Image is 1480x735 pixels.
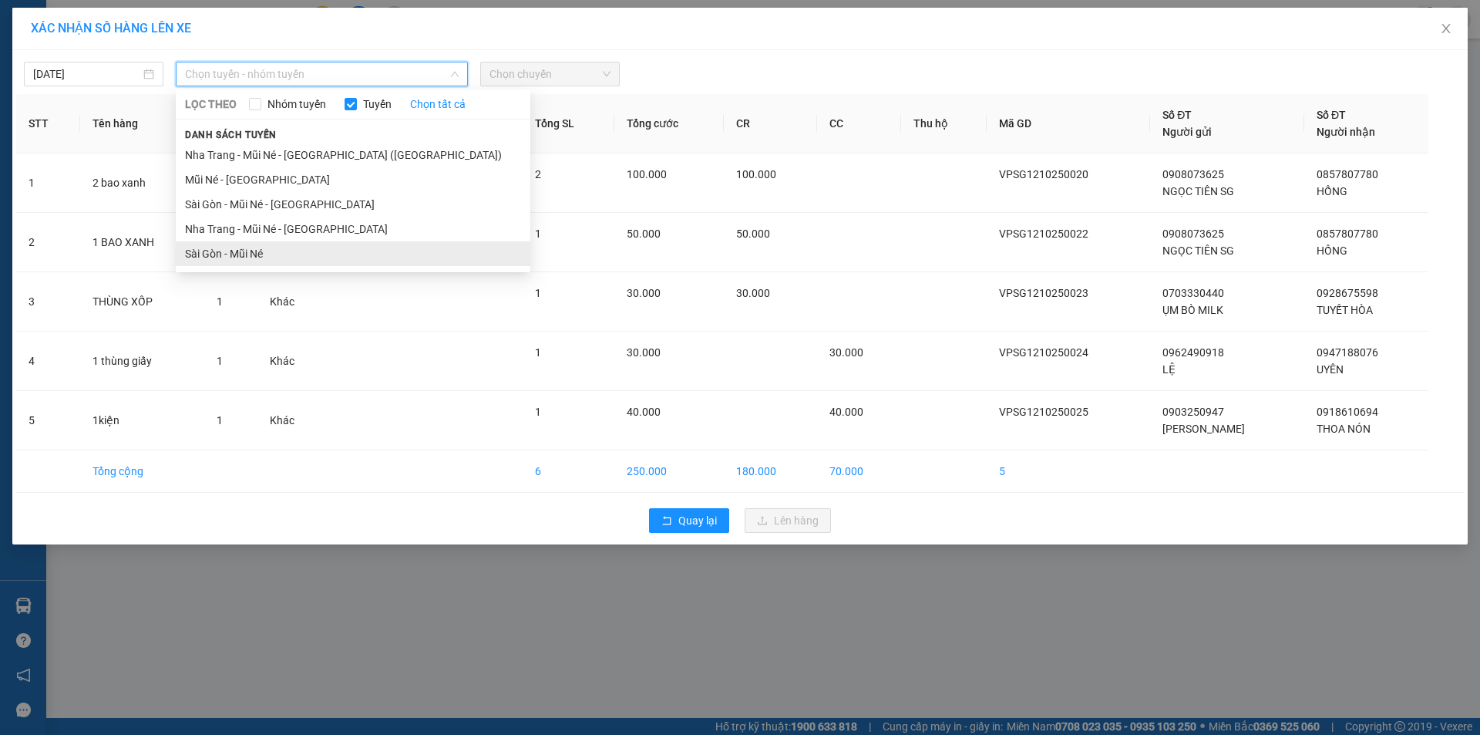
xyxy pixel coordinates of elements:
[147,13,271,50] div: VP [PERSON_NAME]
[661,515,672,528] span: rollback
[80,94,204,153] th: Tên hàng
[410,96,466,113] a: Chọn tất cả
[987,94,1151,153] th: Mã GD
[1317,228,1378,240] span: 0857807780
[999,228,1088,240] span: VPSG1210250022
[1162,406,1224,418] span: 0903250947
[1162,244,1234,257] span: NGỌC TIÊN SG
[489,62,610,86] span: Chọn chuyến
[147,50,271,69] div: HỒNG
[80,272,204,332] td: THÙNG XỐP
[1162,228,1224,240] span: 0908073625
[1317,346,1378,359] span: 0947188076
[999,287,1088,299] span: VPSG1210250023
[261,96,332,113] span: Nhóm tuyến
[12,101,35,117] span: CR :
[176,167,530,192] li: Mũi Né - [GEOGRAPHIC_DATA]
[649,508,729,533] button: rollbackQuay lại
[1317,168,1378,180] span: 0857807780
[627,346,661,359] span: 30.000
[1317,363,1344,376] span: UYÊN
[80,213,204,272] td: 1 BAO XANH
[13,50,136,69] div: NGỌC TIÊN SG
[535,228,541,240] span: 1
[257,332,328,391] td: Khác
[1162,126,1212,138] span: Người gửi
[829,346,863,359] span: 30.000
[13,15,37,31] span: Gửi:
[80,450,204,493] td: Tổng cộng
[147,15,184,31] span: Nhận:
[257,391,328,450] td: Khác
[1317,423,1371,435] span: THOA NÓN
[12,99,139,118] div: 50.000
[535,346,541,359] span: 1
[817,450,901,493] td: 70.000
[627,287,661,299] span: 30.000
[185,62,459,86] span: Chọn tuyến - nhóm tuyến
[80,153,204,213] td: 2 bao xanh
[1317,185,1347,197] span: HỒNG
[1162,287,1224,299] span: 0703330440
[185,96,237,113] span: LỌC THEO
[176,241,530,266] li: Sài Gòn - Mũi Né
[176,128,286,142] span: Danh sách tuyến
[736,287,770,299] span: 30.000
[535,406,541,418] span: 1
[535,168,541,180] span: 2
[217,295,223,308] span: 1
[176,192,530,217] li: Sài Gòn - Mũi Né - [GEOGRAPHIC_DATA]
[999,406,1088,418] span: VPSG1210250025
[16,213,80,272] td: 2
[999,168,1088,180] span: VPSG1210250020
[217,414,223,427] span: 1
[678,512,717,529] span: Quay lại
[724,450,817,493] td: 180.000
[901,94,987,153] th: Thu hộ
[736,168,776,180] span: 100.000
[217,355,223,367] span: 1
[31,21,191,35] span: XÁC NHẬN SỐ HÀNG LÊN XE
[13,69,136,90] div: 0908073625
[1424,8,1468,51] button: Close
[627,228,661,240] span: 50.000
[1317,304,1373,316] span: TUYẾT HÒA
[1317,406,1378,418] span: 0918610694
[1162,304,1223,316] span: ỤM BÒ MILK
[614,450,724,493] td: 250.000
[450,69,459,79] span: down
[1317,244,1347,257] span: HỒNG
[16,94,80,153] th: STT
[987,450,1151,493] td: 5
[16,272,80,332] td: 3
[80,332,204,391] td: 1 thùng giấy
[745,508,831,533] button: uploadLên hàng
[257,272,328,332] td: Khác
[1440,22,1452,35] span: close
[523,450,614,493] td: 6
[80,391,204,450] td: 1kiện
[724,94,817,153] th: CR
[1162,363,1176,376] span: LỆ
[614,94,724,153] th: Tổng cước
[1162,109,1192,121] span: Số ĐT
[1317,109,1346,121] span: Số ĐT
[736,228,770,240] span: 50.000
[627,168,667,180] span: 100.000
[16,332,80,391] td: 4
[523,94,614,153] th: Tổng SL
[1162,168,1224,180] span: 0908073625
[1317,287,1378,299] span: 0928675598
[829,406,863,418] span: 40.000
[357,96,398,113] span: Tuyến
[817,94,901,153] th: CC
[999,346,1088,359] span: VPSG1210250024
[1162,346,1224,359] span: 0962490918
[16,391,80,450] td: 5
[13,13,136,50] div: VP [PERSON_NAME]
[16,153,80,213] td: 1
[1317,126,1375,138] span: Người nhận
[627,406,661,418] span: 40.000
[1162,185,1234,197] span: NGỌC TIÊN SG
[176,217,530,241] li: Nha Trang - Mũi Né - [GEOGRAPHIC_DATA]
